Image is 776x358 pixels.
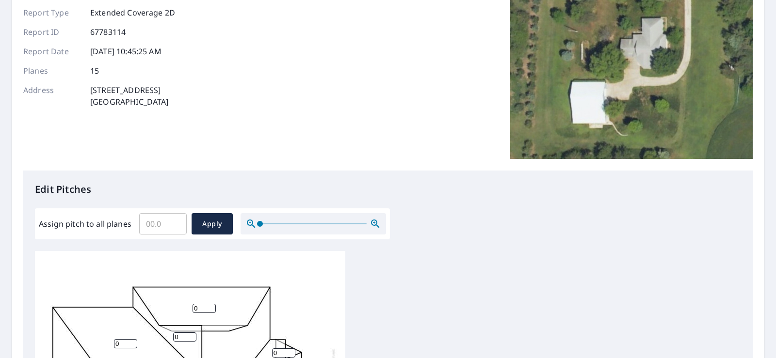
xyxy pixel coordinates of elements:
p: Extended Coverage 2D [90,7,175,18]
button: Apply [192,213,233,234]
p: Edit Pitches [35,182,741,197]
p: [DATE] 10:45:25 AM [90,46,162,57]
p: Report ID [23,26,81,38]
p: Address [23,84,81,108]
p: Planes [23,65,81,77]
p: 67783114 [90,26,126,38]
label: Assign pitch to all planes [39,218,131,230]
input: 00.0 [139,210,187,237]
span: Apply [199,218,225,230]
p: 15 [90,65,99,77]
p: Report Type [23,7,81,18]
p: Report Date [23,46,81,57]
p: [STREET_ADDRESS] [GEOGRAPHIC_DATA] [90,84,169,108]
